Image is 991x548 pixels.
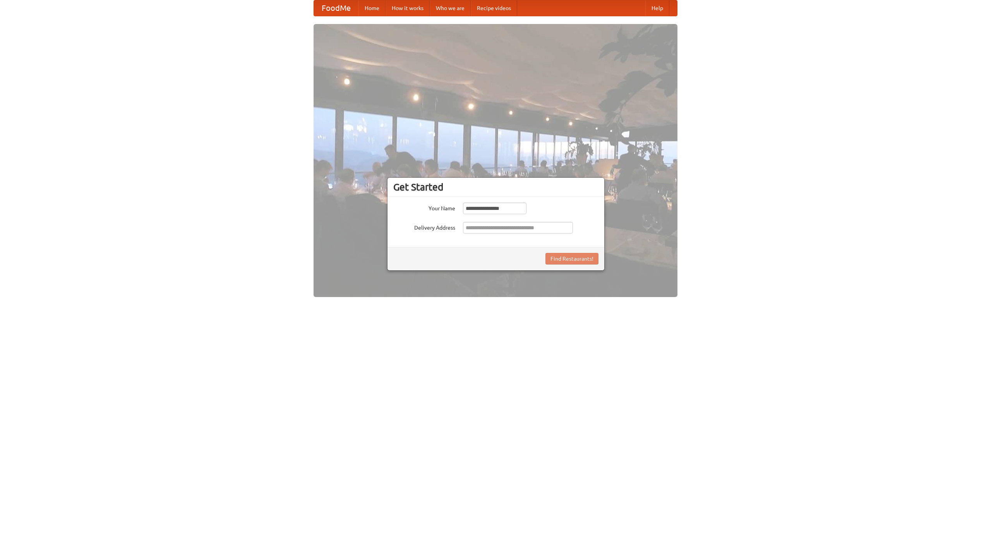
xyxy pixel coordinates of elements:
a: Home [358,0,386,16]
a: How it works [386,0,430,16]
label: Delivery Address [393,222,455,232]
label: Your Name [393,203,455,212]
a: Help [645,0,669,16]
button: Find Restaurants! [545,253,598,265]
a: FoodMe [314,0,358,16]
a: Recipe videos [471,0,517,16]
a: Who we are [430,0,471,16]
h3: Get Started [393,181,598,193]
